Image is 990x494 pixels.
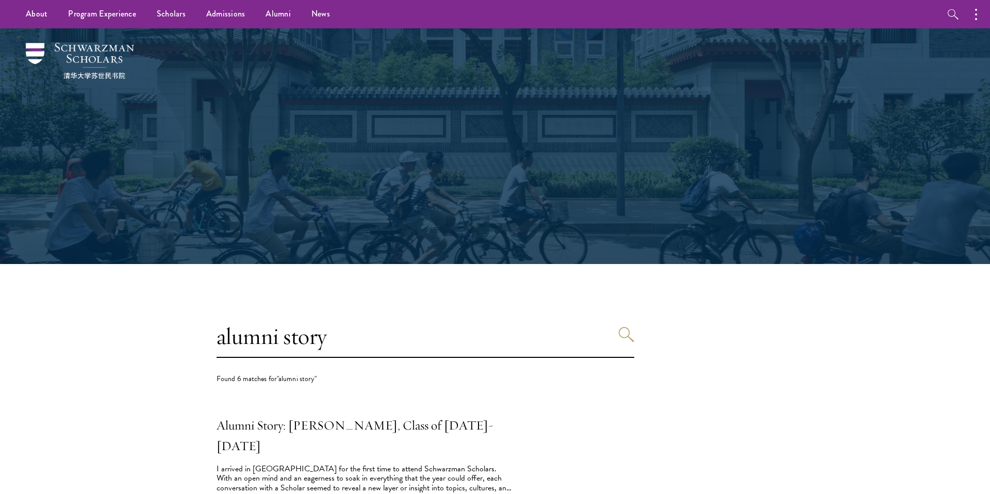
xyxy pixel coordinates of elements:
[26,43,134,79] img: Schwarzman Scholars
[217,316,634,358] input: Search
[217,373,634,384] div: Found 6 matches for
[217,415,513,456] h2: Alumni Story: [PERSON_NAME], Class of [DATE]-[DATE]
[217,464,513,492] div: I arrived in [GEOGRAPHIC_DATA] for the first time to attend Schwarzman Scholars. With an open min...
[619,327,634,342] button: Search
[277,373,317,384] span: "alumni story"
